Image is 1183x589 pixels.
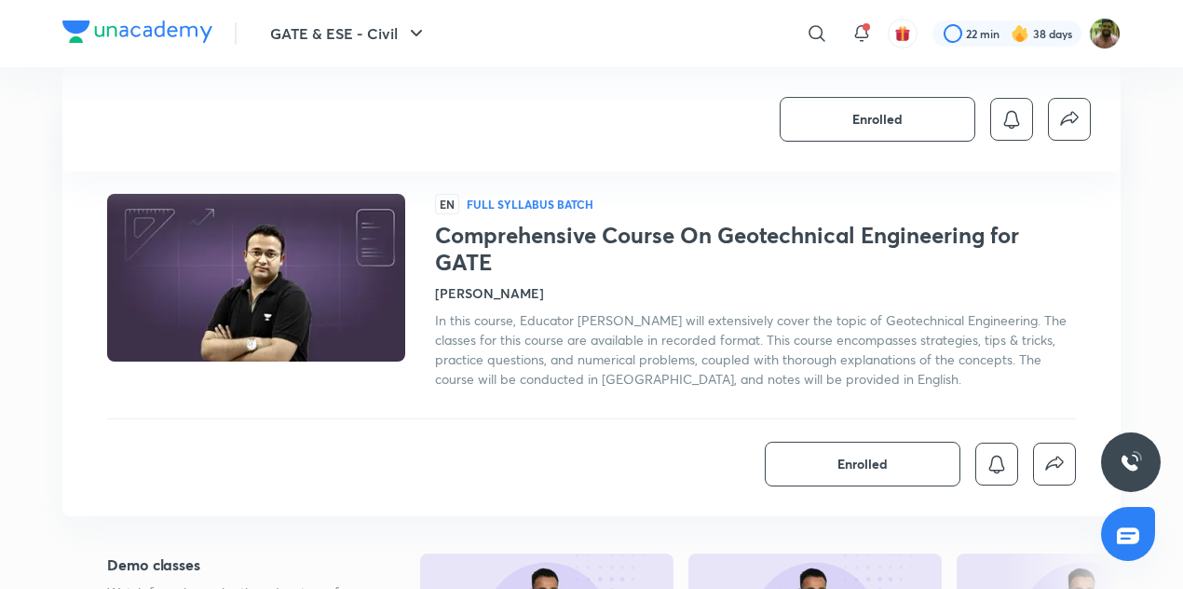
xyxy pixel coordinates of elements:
[888,19,918,48] button: avatar
[1089,18,1121,49] img: Mohammad Faizan
[435,222,1076,276] h1: Comprehensive Course On Geotechnical Engineering for GATE
[837,455,888,473] span: Enrolled
[1011,24,1029,43] img: streak
[467,197,593,212] p: Full Syllabus Batch
[104,192,408,363] img: Thumbnail
[435,311,1067,388] span: In this course, Educator [PERSON_NAME] will extensively cover the topic of Geotechnical Engineeri...
[62,21,212,43] img: Company Logo
[62,21,212,48] a: Company Logo
[435,194,459,214] span: EN
[765,442,960,486] button: Enrolled
[107,554,360,576] h5: Demo classes
[780,97,975,142] button: Enrolled
[894,25,911,42] img: avatar
[852,110,903,129] span: Enrolled
[435,283,544,303] h4: [PERSON_NAME]
[1120,451,1142,473] img: ttu
[259,15,439,52] button: GATE & ESE - Civil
